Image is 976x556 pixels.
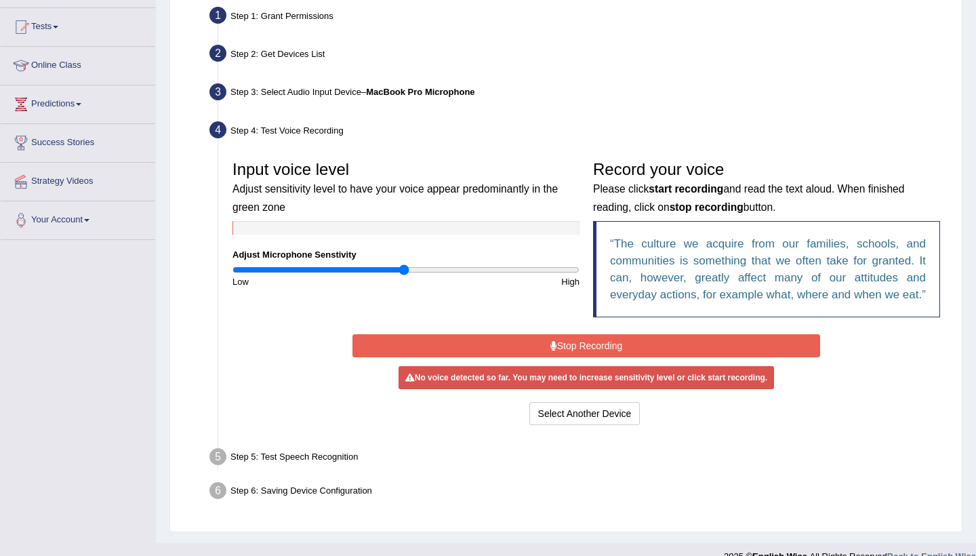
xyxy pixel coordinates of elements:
b: MacBook Pro Microphone [366,87,474,97]
label: Adjust Microphone Senstivity [232,248,357,261]
div: High [406,275,586,288]
div: Step 6: Saving Device Configuration [203,478,956,508]
span: – [361,87,475,97]
h3: Input voice level [232,161,579,214]
button: Stop Recording [352,334,819,357]
a: Online Class [1,47,155,81]
div: Step 5: Test Speech Recognition [203,444,956,474]
a: Strategy Videos [1,163,155,197]
div: No voice detected so far. You may need to increase sensitivity level or click start recording. [399,366,774,389]
div: Step 3: Select Audio Input Device [203,79,956,109]
b: stop recording [670,201,744,213]
a: Tests [1,8,155,42]
h3: Record your voice [593,161,940,214]
small: Please click and read the text aloud. When finished reading, click on button. [593,183,904,212]
q: The culture we acquire from our families, schools, and communities is something that we often tak... [610,237,926,301]
a: Success Stories [1,124,155,158]
small: Adjust sensitivity level to have your voice appear predominantly in the green zone [232,183,558,212]
a: Predictions [1,85,155,119]
button: Select Another Device [529,402,640,425]
b: start recording [649,183,723,195]
div: Step 1: Grant Permissions [203,3,956,33]
div: Low [226,275,406,288]
div: Step 2: Get Devices List [203,41,956,71]
a: Your Account [1,201,155,235]
div: Step 4: Test Voice Recording [203,117,956,147]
